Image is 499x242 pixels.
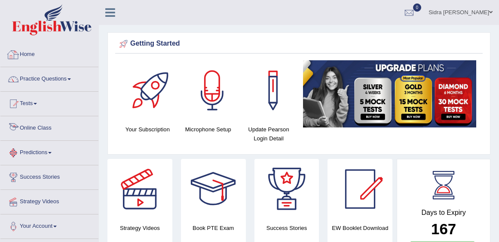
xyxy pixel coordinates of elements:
img: small5.jpg [303,60,476,127]
h4: Days to Expiry [407,209,481,217]
a: Strategy Videos [0,190,98,211]
h4: Strategy Videos [107,223,172,233]
a: Home [0,43,98,64]
h4: Your Subscription [122,125,174,134]
a: Your Account [0,214,98,236]
h4: Microphone Setup [182,125,234,134]
h4: EW Booklet Download [328,223,392,233]
h4: Book PTE Exam [181,223,246,233]
a: Online Class [0,116,98,138]
b: 167 [431,220,456,237]
h4: Update Pearson Login Detail [243,125,295,143]
h4: Success Stories [254,223,319,233]
a: Tests [0,92,98,113]
div: Getting Started [117,37,481,50]
a: Practice Questions [0,67,98,89]
a: Success Stories [0,165,98,187]
span: 0 [413,3,422,12]
a: Predictions [0,141,98,162]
